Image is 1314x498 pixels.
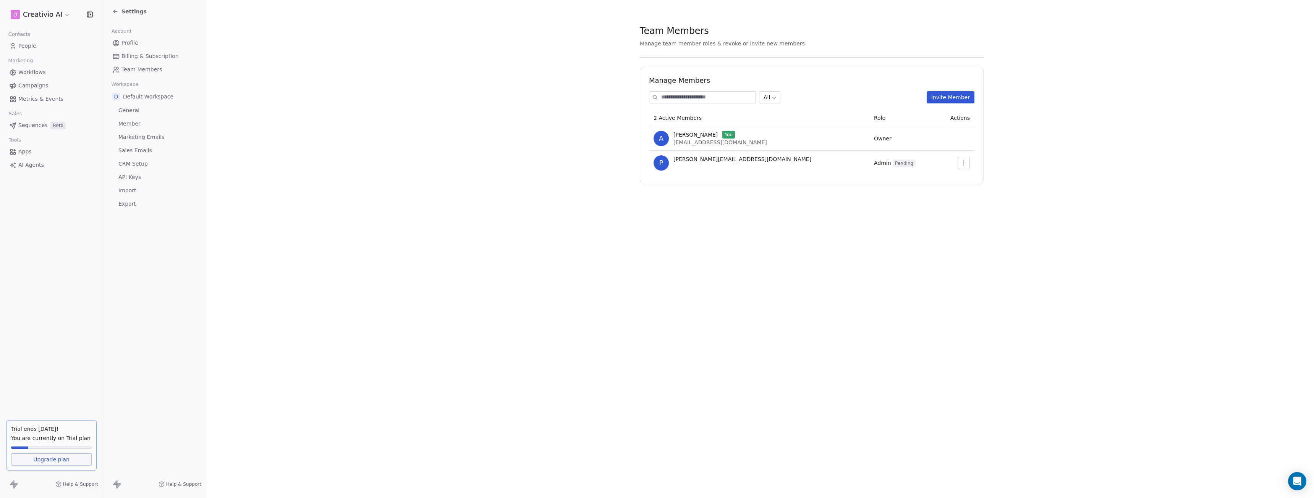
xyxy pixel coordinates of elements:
span: Sales [5,108,25,119]
span: Apps [18,148,32,156]
a: Workflows [6,66,97,79]
span: Workspace [108,79,142,90]
button: Invite Member [927,91,974,103]
span: Creativio AI [23,10,62,19]
a: Marketing Emails [109,131,200,143]
a: Member [109,118,200,130]
span: Upgrade plan [33,456,70,463]
span: A [654,131,669,146]
span: Pending [893,160,916,167]
a: Import [109,184,200,197]
div: Open Intercom Messenger [1288,472,1306,490]
span: Member [118,120,141,128]
span: Admin [874,160,916,166]
span: Tools [5,134,24,146]
a: Help & Support [159,481,201,487]
span: Contacts [5,29,34,40]
span: Default Workspace [123,93,173,100]
span: You are currently on Trial plan [11,434,92,442]
span: Help & Support [166,481,201,487]
span: Actions [950,115,970,121]
span: Sequences [18,121,47,129]
span: Owner [874,135,892,142]
span: Team Members [121,66,162,74]
span: [EMAIL_ADDRESS][DOMAIN_NAME] [673,139,767,145]
span: D [13,11,18,18]
span: Campaigns [18,82,48,90]
span: Metrics & Events [18,95,63,103]
span: Workflows [18,68,46,76]
a: Apps [6,145,97,158]
a: CRM Setup [109,158,200,170]
span: Import [118,187,136,195]
span: 2 Active Members [654,115,702,121]
span: Account [108,26,135,37]
a: AI Agents [6,159,97,171]
a: Sales Emails [109,144,200,157]
a: Billing & Subscription [109,50,200,63]
a: API Keys [109,171,200,184]
span: Marketing [5,55,36,66]
span: Profile [121,39,138,47]
span: [PERSON_NAME][EMAIL_ADDRESS][DOMAIN_NAME] [673,155,811,163]
span: CRM Setup [118,160,148,168]
span: Export [118,200,136,208]
span: Billing & Subscription [121,52,179,60]
span: General [118,106,139,114]
h1: Manage Members [649,76,974,85]
span: You [722,131,735,139]
a: Settings [112,8,147,15]
span: p [654,155,669,171]
a: Upgrade plan [11,453,92,466]
span: API Keys [118,173,141,181]
span: Marketing Emails [118,133,164,141]
a: Help & Support [55,481,98,487]
span: D [112,93,120,100]
a: SequencesBeta [6,119,97,132]
a: Campaigns [6,79,97,92]
span: Team Members [640,25,709,37]
span: AI Agents [18,161,44,169]
div: Trial ends [DATE]! [11,425,92,433]
span: Help & Support [63,481,98,487]
a: General [109,104,200,117]
span: Role [874,115,885,121]
span: Manage team member roles & revoke or invite new members [640,40,805,47]
span: [PERSON_NAME] [673,131,718,139]
button: DCreativio AI [9,8,72,21]
span: Beta [50,122,66,129]
a: Team Members [109,63,200,76]
a: People [6,40,97,52]
a: Export [109,198,200,210]
a: Profile [109,37,200,49]
span: People [18,42,36,50]
a: Metrics & Events [6,93,97,105]
span: Settings [121,8,147,15]
span: Sales Emails [118,147,152,155]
